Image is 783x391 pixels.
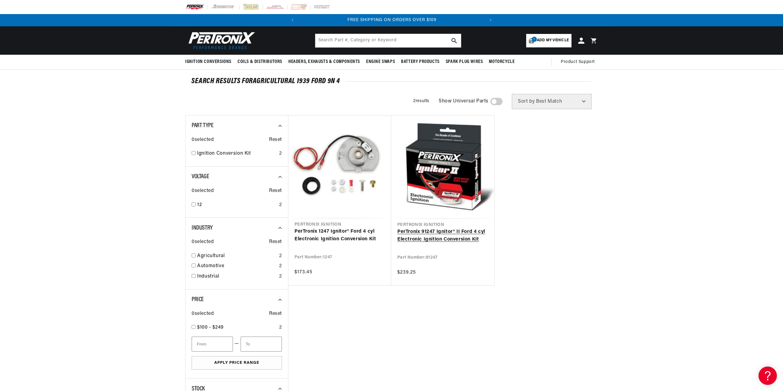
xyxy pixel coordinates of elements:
[439,98,489,105] span: Show Universal Parts
[537,38,569,43] span: Add my vehicle
[279,201,282,209] div: 2
[197,262,277,270] a: Automotive
[192,337,233,352] input: From
[485,14,497,26] button: Translation missing: en.sections.announcements.next_announcement
[279,150,282,158] div: 2
[197,252,277,260] a: Agricultural
[279,252,282,260] div: 2
[413,99,429,103] span: 2 results
[185,59,231,65] span: Ignition Conversions
[192,123,213,129] span: Part Type
[197,273,277,281] a: Industrial
[238,59,282,65] span: Coils & Distributors
[192,187,214,195] span: 0 selected
[448,34,461,47] button: search button
[366,59,395,65] span: Engine Swaps
[287,14,299,26] button: Translation missing: en.sections.announcements.previous_announcement
[279,262,282,270] div: 2
[197,325,224,330] span: $100 - $249
[489,59,515,65] span: Motorcycle
[299,17,485,24] div: Announcement
[192,174,209,180] span: Voltage
[294,228,385,243] a: PerTronix 1247 Ignitor® Ford 4 cyl Electronic Ignition Conversion Kit
[192,136,214,144] span: 0 selected
[363,55,398,69] summary: Engine Swaps
[197,201,277,209] a: 12
[532,37,537,42] span: 1
[185,55,234,69] summary: Ignition Conversions
[347,18,436,22] span: FREE SHIPPING ON ORDERS OVER $109
[288,59,360,65] span: Headers, Exhausts & Components
[269,310,282,318] span: Reset
[185,30,256,51] img: Pertronix
[192,225,213,231] span: Industry
[299,17,485,24] div: 2 of 2
[512,94,592,109] select: Sort by
[518,99,535,104] span: Sort by
[234,340,239,348] span: —
[401,59,440,65] span: Battery Products
[269,238,282,246] span: Reset
[197,150,277,158] a: Ignition Conversion Kit
[315,34,461,47] input: Search Part #, Category or Keyword
[279,273,282,281] div: 2
[526,34,571,47] a: 1Add my vehicle
[170,14,613,26] slideshow-component: Translation missing: en.sections.announcements.announcement_bar
[279,324,282,332] div: 2
[192,310,214,318] span: 0 selected
[241,337,282,352] input: To
[269,187,282,195] span: Reset
[561,55,598,69] summary: Product Support
[191,78,592,84] div: SEARCH RESULTS FOR Agricultural 1939 Ford 9N 4
[397,228,488,244] a: PerTronix 91247 Ignitor® II Ford 4 cyl Electronic Ignition Conversion Kit
[398,55,443,69] summary: Battery Products
[561,59,595,65] span: Product Support
[446,59,483,65] span: Spark Plug Wires
[269,136,282,144] span: Reset
[443,55,486,69] summary: Spark Plug Wires
[192,238,214,246] span: 0 selected
[192,297,204,303] span: Price
[192,356,282,370] button: Apply Price Range
[486,55,518,69] summary: Motorcycle
[285,55,363,69] summary: Headers, Exhausts & Components
[234,55,285,69] summary: Coils & Distributors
